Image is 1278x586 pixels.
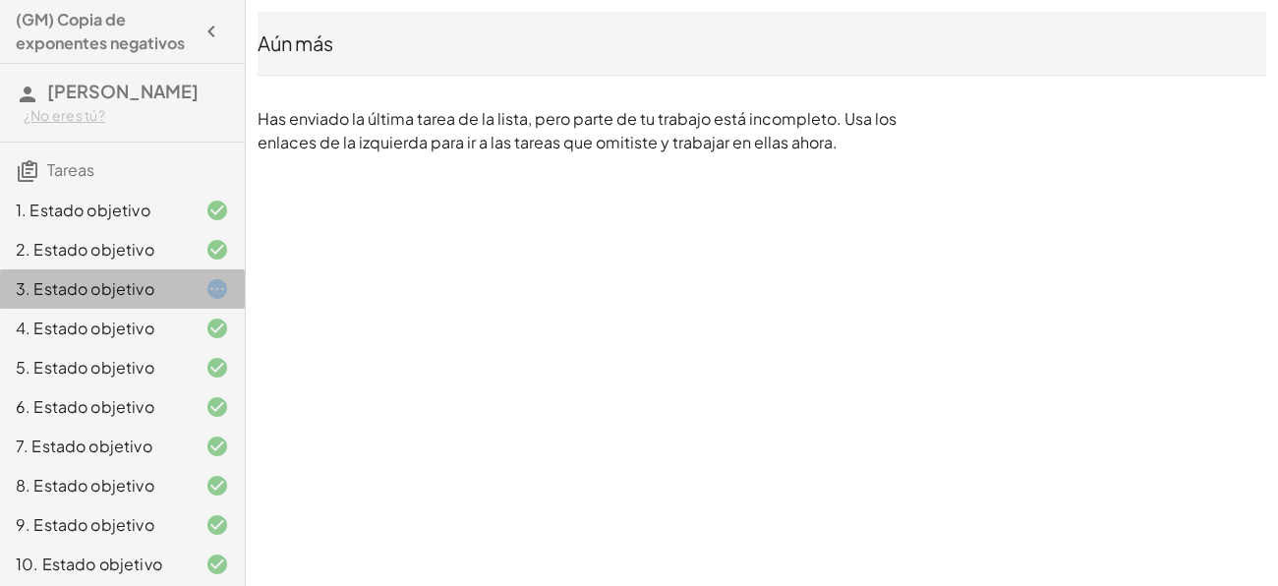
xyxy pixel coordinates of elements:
font: Aún más [258,30,333,55]
font: Has enviado la última tarea de la lista, pero parte de tu trabajo está incompleto. Usa los enlace... [258,108,897,152]
font: 9. Estado objetivo [16,514,154,535]
i: Task finished and correct. [205,199,229,222]
font: 2. Estado objetivo [16,239,154,260]
i: Task finished and correct. [205,474,229,498]
font: ¿No eres tú? [24,106,105,124]
i: Task started. [205,277,229,301]
font: 6. Estado objetivo [16,396,154,417]
i: Task finished and correct. [205,553,229,576]
font: 10. Estado objetivo [16,554,162,574]
font: 5. Estado objetivo [16,357,154,378]
font: 8. Estado objetivo [16,475,154,496]
i: Task finished and correct. [205,356,229,380]
font: 4. Estado objetivo [16,318,154,338]
i: Task finished and correct. [205,395,229,419]
i: Task finished and correct. [205,238,229,262]
font: 1. Estado objetivo [16,200,150,220]
font: (GM) Copia de exponentes negativos [16,9,185,53]
font: Tareas [47,159,94,180]
font: 3. Estado objetivo [16,278,154,299]
font: 7. Estado objetivo [16,436,152,456]
i: Task finished and correct. [205,513,229,537]
font: [PERSON_NAME] [47,80,199,102]
i: Task finished and correct. [205,435,229,458]
i: Task finished and correct. [205,317,229,340]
